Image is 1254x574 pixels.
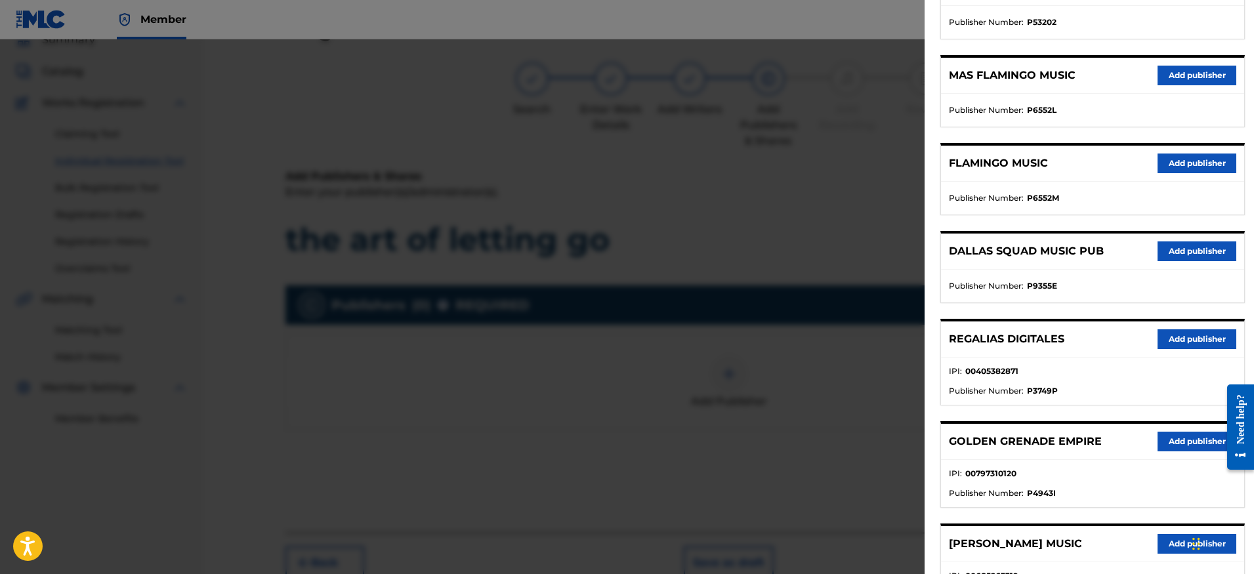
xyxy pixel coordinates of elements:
p: MAS FLAMINGO MUSIC [949,68,1076,83]
span: Publisher Number : [949,280,1024,292]
div: Drag [1192,524,1200,564]
strong: P9355E [1027,280,1057,292]
button: Add publisher [1158,534,1236,554]
span: Publisher Number : [949,487,1024,499]
p: [PERSON_NAME] MUSIC [949,536,1082,552]
iframe: Chat Widget [1188,511,1254,574]
span: IPI : [949,365,962,377]
p: REGALIAS DIGITALES [949,331,1064,347]
p: FLAMINGO MUSIC [949,155,1048,171]
img: MLC Logo [16,10,66,29]
span: Member [140,12,186,27]
span: Publisher Number : [949,385,1024,397]
button: Add publisher [1158,329,1236,349]
span: Publisher Number : [949,104,1024,116]
button: Add publisher [1158,241,1236,261]
img: Top Rightsholder [117,12,133,28]
strong: P4943I [1027,487,1056,499]
iframe: Resource Center [1217,375,1254,480]
span: IPI : [949,468,962,480]
button: Add publisher [1158,66,1236,85]
strong: P3749P [1027,385,1058,397]
button: Add publisher [1158,432,1236,451]
button: Add publisher [1158,154,1236,173]
p: DALLAS SQUAD MUSIC PUB [949,243,1104,259]
span: Publisher Number : [949,192,1024,204]
p: GOLDEN GRENADE EMPIRE [949,434,1102,449]
strong: 00405382871 [965,365,1018,377]
strong: P6552M [1027,192,1059,204]
strong: P6552L [1027,104,1056,116]
strong: 00797310120 [965,468,1016,480]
